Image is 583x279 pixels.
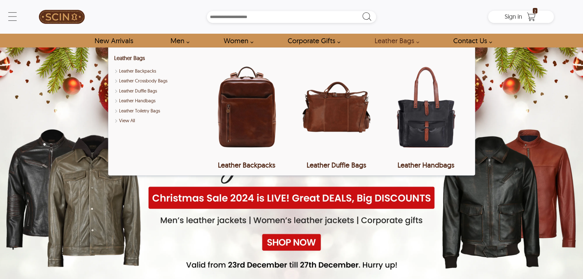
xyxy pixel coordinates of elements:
a: Shopping Cart [525,12,537,21]
span: Sign in [505,13,522,20]
a: Leather Duffle Bags [293,54,379,169]
img: Leather Duffle Bags [293,54,379,161]
a: contact-us [446,34,495,47]
a: SCIN [29,3,95,31]
div: Leather Backpacks [204,161,290,169]
a: Shop Leather Toiletry Bags [114,107,200,115]
img: Leather Handbags [383,54,469,161]
img: SCIN [39,3,85,31]
div: Leather Duffle Bags [293,161,379,169]
a: Shop Women Leather Jackets [217,34,257,47]
span: 2 [533,8,537,13]
img: Leather Backpacks [204,54,290,161]
a: Shop Leather Corporate Gifts [281,34,344,47]
a: Leather Backpacks [204,54,290,169]
a: Sign in [505,15,522,20]
a: Shop Leather Bags [114,55,145,62]
a: Shop Leather Bags [114,117,200,124]
a: Shop Leather Crossbody Bags [114,77,200,85]
a: Shop Leather Handbags [114,97,200,104]
a: Shop New Arrivals [88,34,140,47]
a: Shop Leather Backpacks [114,68,200,75]
a: shop men's leather jackets [163,34,193,47]
a: Leather Handbags [383,54,469,169]
div: Leather Handbags [383,161,469,169]
a: Shop Leather Duffle Bags [114,88,200,95]
a: Shop Leather Bags [368,34,423,47]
